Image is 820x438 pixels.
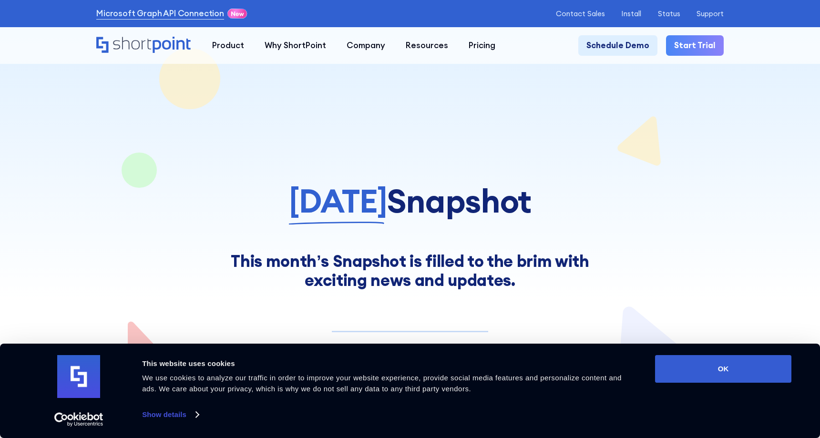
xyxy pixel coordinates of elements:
[406,40,448,52] div: Resources
[697,10,724,18] a: Support
[96,37,192,55] a: Home
[142,374,622,393] span: We use cookies to analyze our traffic in order to improve your website experience, provide social...
[142,407,198,422] a: Show details
[396,35,459,56] a: Resources
[205,252,615,290] div: This month’s Snapshot is filled to the brim with exciting news and updates.
[265,40,326,52] div: Why ShortPoint
[666,35,724,56] a: Start Trial
[621,10,641,18] a: Install
[255,35,337,56] a: Why ShortPoint
[655,355,791,383] button: OK
[337,35,396,56] a: Company
[556,10,605,18] a: Contact Sales
[459,35,506,56] a: Pricing
[212,40,244,52] div: Product
[96,183,724,219] h1: Snapshot
[469,40,495,52] div: Pricing
[578,35,657,56] a: Schedule Demo
[202,35,255,56] a: Product
[347,40,385,52] div: Company
[37,412,121,427] a: Usercentrics Cookiebot - opens in a new window
[289,183,387,219] span: [DATE]
[96,8,224,20] a: Microsoft Graph API Connection
[658,10,680,18] a: Status
[142,358,634,369] div: This website uses cookies
[57,355,100,398] img: logo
